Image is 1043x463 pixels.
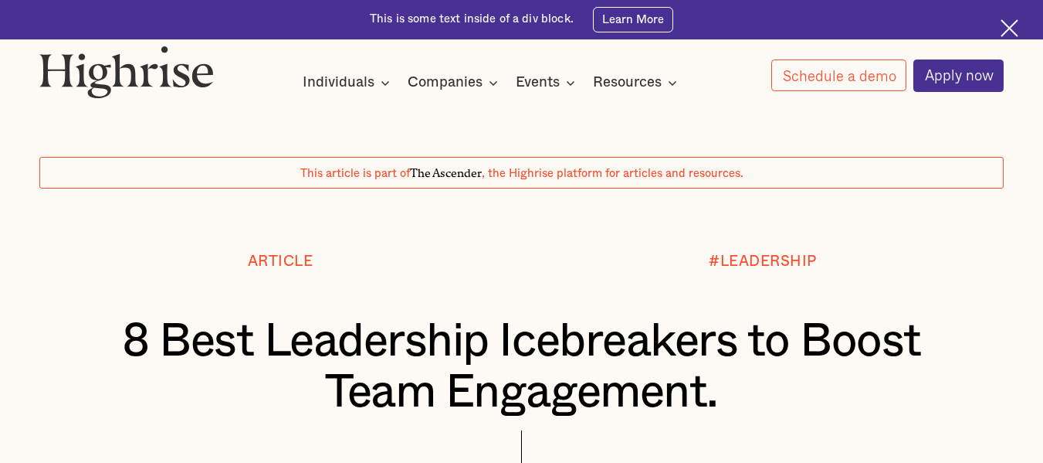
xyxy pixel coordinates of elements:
div: Resources [593,73,662,92]
img: Cross icon [1001,19,1018,37]
div: Companies [408,73,483,92]
div: Resources [593,73,682,92]
span: This article is part of [300,168,410,179]
div: Article [248,254,313,271]
h1: 8 Best Leadership Icebreakers to Boost Team Engagement. [80,316,964,418]
div: #LEADERSHIP [709,254,817,271]
div: Companies [408,73,503,92]
div: Individuals [303,73,374,92]
div: Individuals [303,73,395,92]
a: Apply now [913,60,1004,92]
img: Highrise logo [39,46,214,98]
div: Events [516,73,580,92]
a: Learn More [593,7,673,32]
div: Events [516,73,560,92]
span: , the Highrise platform for articles and resources. [482,168,743,179]
a: Schedule a demo [771,60,907,91]
div: This is some text inside of a div block. [370,12,574,27]
span: The Ascender [410,164,482,178]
